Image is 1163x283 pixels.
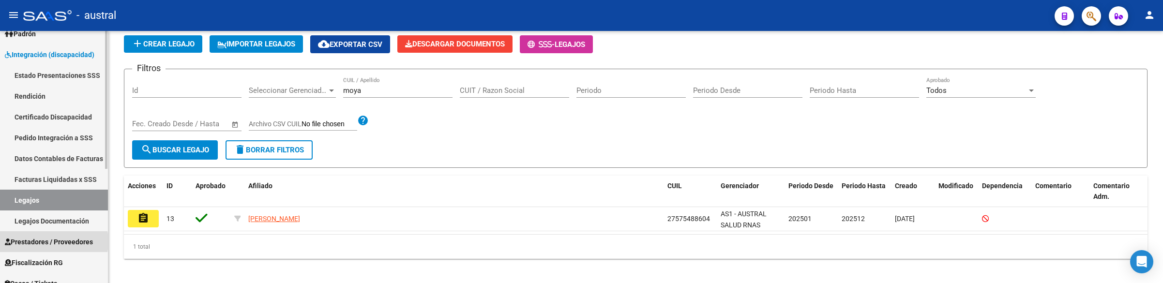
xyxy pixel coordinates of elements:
span: [DATE] [895,215,915,223]
datatable-header-cell: ID [163,176,192,208]
datatable-header-cell: Acciones [124,176,163,208]
button: Descargar Documentos [397,35,513,53]
span: Fiscalización RG [5,257,63,268]
span: Periodo Hasta [842,182,886,190]
span: Gerenciador [721,182,759,190]
span: Crear Legajo [132,40,195,48]
mat-icon: search [141,144,152,155]
span: Periodo Desde [788,182,833,190]
button: IMPORTAR LEGAJOS [210,35,303,53]
span: Buscar Legajo [141,146,209,154]
datatable-header-cell: Periodo Desde [785,176,838,208]
button: Crear Legajo [124,35,202,53]
span: 13 [166,215,174,223]
button: Exportar CSV [310,35,390,53]
datatable-header-cell: Dependencia [978,176,1031,208]
span: Exportar CSV [318,40,382,49]
span: 202501 [788,215,812,223]
mat-icon: cloud_download [318,38,330,50]
mat-icon: help [357,115,369,126]
datatable-header-cell: Periodo Hasta [838,176,891,208]
span: Comentario Adm. [1093,182,1130,201]
span: 27575488604 [667,215,710,223]
datatable-header-cell: Creado [891,176,935,208]
span: Acciones [128,182,156,190]
span: Aprobado [196,182,226,190]
mat-icon: delete [234,144,246,155]
datatable-header-cell: Aprobado [192,176,230,208]
input: Archivo CSV CUIL [302,120,357,129]
span: Integración (discapacidad) [5,49,94,60]
span: Prestadores / Proveedores [5,237,93,247]
mat-icon: person [1144,9,1155,21]
span: Legajos [555,40,585,49]
datatable-header-cell: Gerenciador [717,176,785,208]
h3: Filtros [132,61,166,75]
button: Borrar Filtros [226,140,313,160]
span: Descargar Documentos [405,40,505,48]
button: Open calendar [230,119,241,130]
button: Buscar Legajo [132,140,218,160]
mat-icon: menu [8,9,19,21]
datatable-header-cell: CUIL [664,176,717,208]
span: Archivo CSV CUIL [249,120,302,128]
button: -Legajos [520,35,593,53]
span: ID [166,182,173,190]
div: Open Intercom Messenger [1130,250,1153,273]
span: Creado [895,182,917,190]
datatable-header-cell: Comentario Adm. [1089,176,1148,208]
span: - austral [76,5,116,26]
span: 202512 [842,215,865,223]
datatable-header-cell: Afiliado [244,176,664,208]
span: Dependencia [982,182,1023,190]
datatable-header-cell: Modificado [935,176,978,208]
span: Modificado [938,182,973,190]
span: Afiliado [248,182,272,190]
span: Padrón [5,29,36,39]
span: Borrar Filtros [234,146,304,154]
input: Fecha fin [180,119,227,128]
span: [PERSON_NAME] [248,215,300,223]
span: Todos [926,86,947,95]
datatable-header-cell: Comentario [1031,176,1089,208]
span: AS1 - AUSTRAL SALUD RNAS [721,210,767,229]
div: 1 total [124,235,1148,259]
span: Seleccionar Gerenciador [249,86,327,95]
span: Comentario [1035,182,1072,190]
input: Fecha inicio [132,119,171,128]
mat-icon: add [132,38,143,49]
span: CUIL [667,182,682,190]
span: - [528,40,555,49]
mat-icon: assignment [137,212,149,224]
span: IMPORTAR LEGAJOS [217,40,295,48]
